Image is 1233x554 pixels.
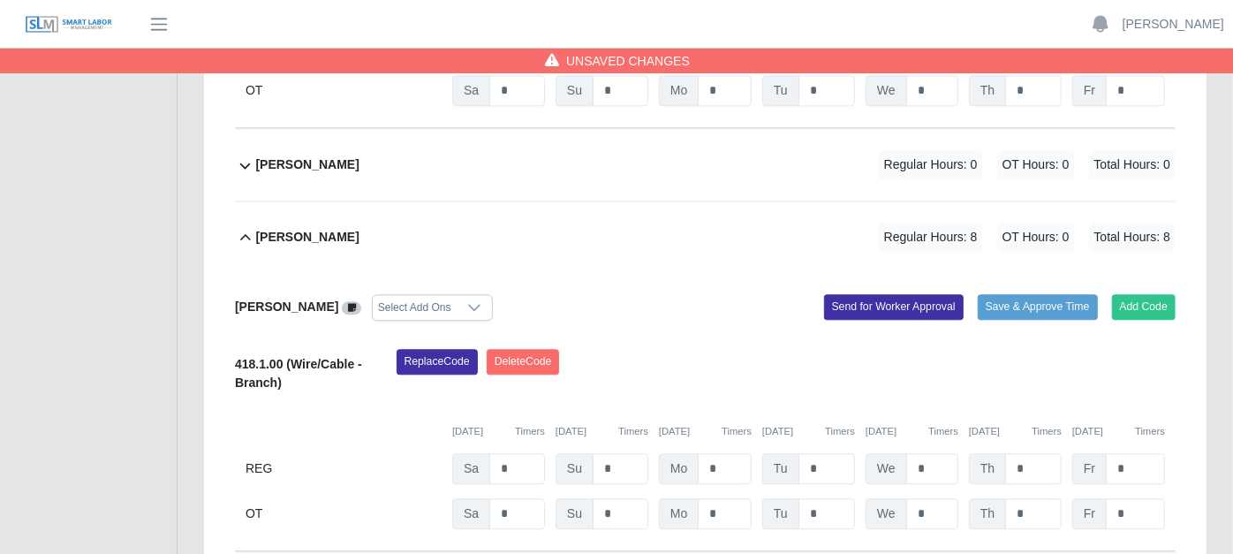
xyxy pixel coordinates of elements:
[866,498,907,529] span: We
[556,75,594,106] span: Su
[659,75,699,106] span: Mo
[866,75,907,106] span: We
[997,150,1075,179] span: OT Hours: 0
[515,424,545,439] button: Timers
[246,453,442,484] div: REG
[255,228,359,247] b: [PERSON_NAME]
[762,498,799,529] span: Tu
[659,424,752,439] div: [DATE]
[452,498,490,529] span: Sa
[762,453,799,484] span: Tu
[928,424,958,439] button: Timers
[659,498,699,529] span: Mo
[866,424,958,439] div: [DATE]
[762,424,855,439] div: [DATE]
[255,156,359,174] b: [PERSON_NAME]
[618,424,648,439] button: Timers
[452,75,490,106] span: Sa
[235,300,338,314] b: [PERSON_NAME]
[722,424,752,439] button: Timers
[235,357,362,390] b: 418.1.00 (Wire/Cable - Branch)
[556,453,594,484] span: Su
[1072,453,1107,484] span: Fr
[866,453,907,484] span: We
[373,295,457,320] div: Select Add Ons
[1072,75,1107,106] span: Fr
[1089,223,1176,252] span: Total Hours: 8
[762,75,799,106] span: Tu
[659,453,699,484] span: Mo
[824,294,964,319] button: Send for Worker Approval
[1032,424,1062,439] button: Timers
[246,75,442,106] div: OT
[566,52,690,70] span: Unsaved Changes
[825,424,855,439] button: Timers
[452,453,490,484] span: Sa
[397,349,478,374] button: ReplaceCode
[556,498,594,529] span: Su
[978,294,1098,319] button: Save & Approve Time
[997,223,1075,252] span: OT Hours: 0
[969,424,1062,439] div: [DATE]
[235,201,1176,273] button: [PERSON_NAME] Regular Hours: 8 OT Hours: 0 Total Hours: 8
[879,223,983,252] span: Regular Hours: 8
[969,453,1006,484] span: Th
[487,349,560,374] button: DeleteCode
[235,129,1176,201] button: [PERSON_NAME] Regular Hours: 0 OT Hours: 0 Total Hours: 0
[342,300,361,314] a: View/Edit Notes
[1072,424,1165,439] div: [DATE]
[969,498,1006,529] span: Th
[25,15,113,34] img: SLM Logo
[1072,498,1107,529] span: Fr
[879,150,983,179] span: Regular Hours: 0
[1089,150,1176,179] span: Total Hours: 0
[556,424,648,439] div: [DATE]
[1112,294,1176,319] button: Add Code
[246,498,442,529] div: OT
[1123,15,1224,34] a: [PERSON_NAME]
[452,424,545,439] div: [DATE]
[969,75,1006,106] span: Th
[1135,424,1165,439] button: Timers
